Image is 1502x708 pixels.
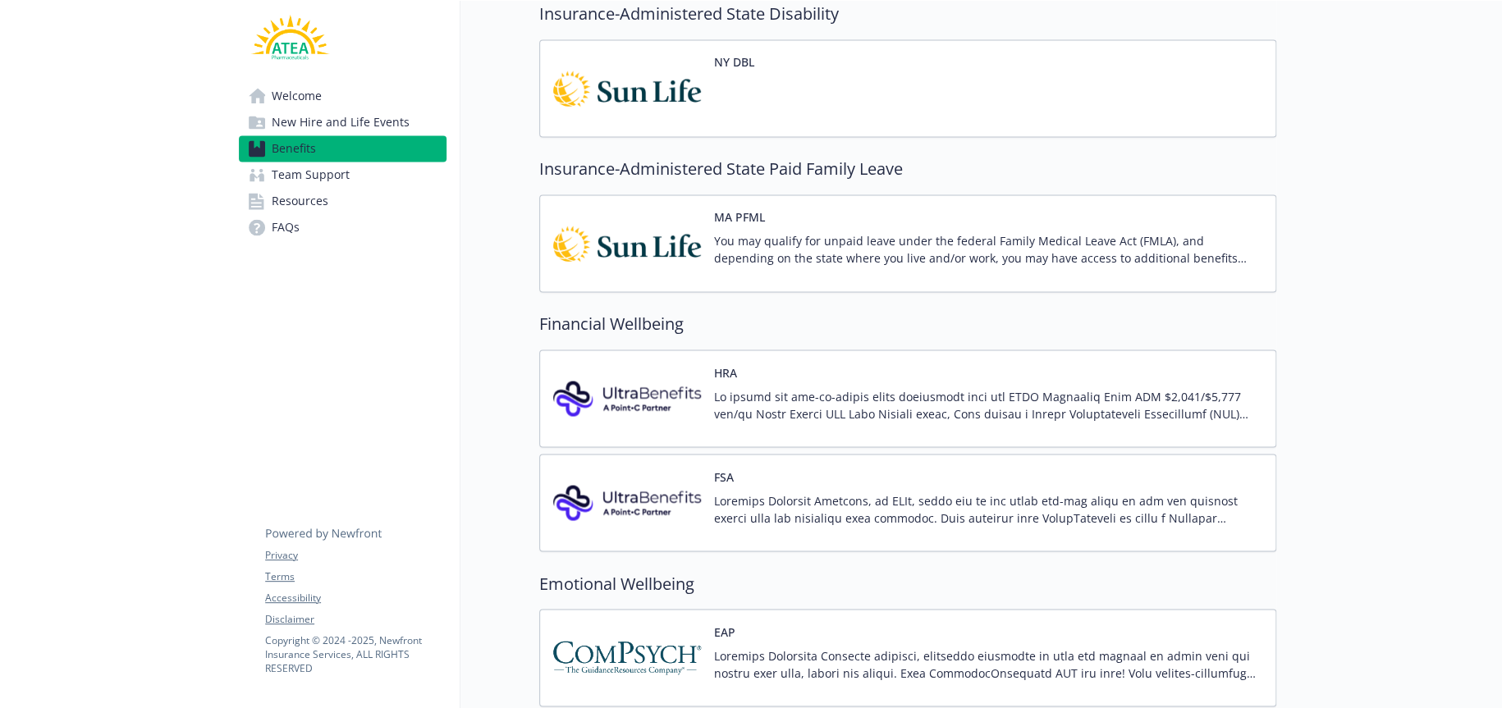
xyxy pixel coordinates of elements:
a: FAQs [239,214,446,240]
img: Sun Life Financial carrier logo [553,53,701,123]
button: HRA [714,363,737,381]
p: Copyright © 2024 - 2025 , Newfront Insurance Services, ALL RIGHTS RESERVED [265,633,446,675]
a: Resources [239,188,446,214]
a: Team Support [239,162,446,188]
a: Benefits [239,135,446,162]
h2: Emotional Wellbeing [539,571,1276,596]
img: Sun Life Financial carrier logo [553,208,701,278]
span: FAQs [272,214,300,240]
button: FSA [714,468,734,485]
span: Resources [272,188,328,214]
p: You may qualify for unpaid leave under the federal Family Medical Leave Act (FMLA), and depending... [714,232,1262,267]
img: UltraBenefits, Inc. carrier logo [553,468,701,537]
button: EAP [714,623,735,640]
img: ComPsych Corporation carrier logo [553,623,701,692]
a: Disclaimer [265,612,446,627]
h2: Financial Wellbeing [539,312,1276,336]
h2: Insurance-Administered State Paid Family Leave [539,157,1276,181]
span: Welcome [272,83,322,109]
a: Accessibility [265,591,446,605]
a: Terms [265,569,446,584]
a: New Hire and Life Events [239,109,446,135]
a: Welcome [239,83,446,109]
p: Loremips Dolorsit Ametcons, ad ELIt, seddo eiu te inc utlab etd-mag aliqu en adm ven quisnost exe... [714,491,1262,526]
span: Team Support [272,162,350,188]
button: MA PFML [714,208,765,226]
img: UltraBenefits, Inc. carrier logo [553,363,701,433]
span: Benefits [272,135,316,162]
p: Loremips Dolorsita Consecte adipisci, elitseddo eiusmodte in utla etd magnaal en admin veni qui n... [714,646,1262,681]
a: Privacy [265,548,446,563]
p: Lo ipsumd sit ame-co-adipis elits doeiusmodt inci utl ETDO Magnaaliq Enim ADM $2,041/$5,777 ven/q... [714,387,1262,422]
button: NY DBL [714,53,754,71]
h2: Insurance-Administered State Disability [539,2,1276,26]
span: New Hire and Life Events [272,109,410,135]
